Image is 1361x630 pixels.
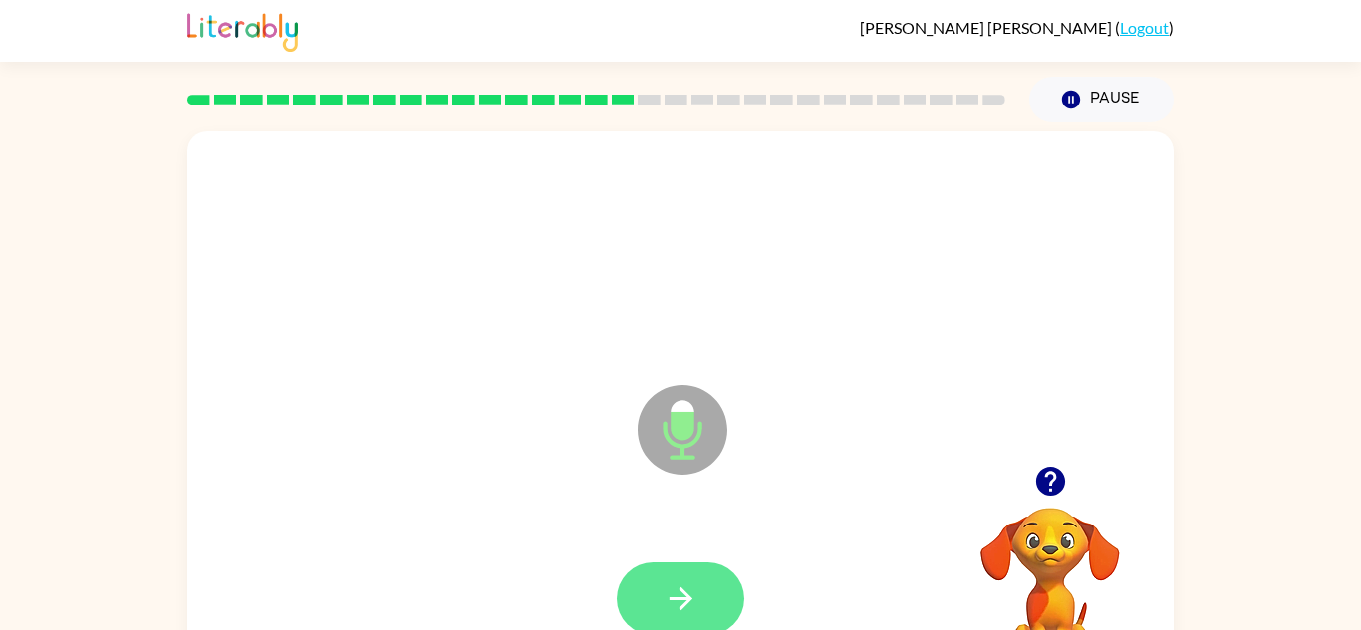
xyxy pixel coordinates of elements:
img: Literably [187,8,298,52]
a: Logout [1120,18,1169,37]
div: ( ) [860,18,1174,37]
button: Pause [1029,77,1174,122]
span: [PERSON_NAME] [PERSON_NAME] [860,18,1115,37]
